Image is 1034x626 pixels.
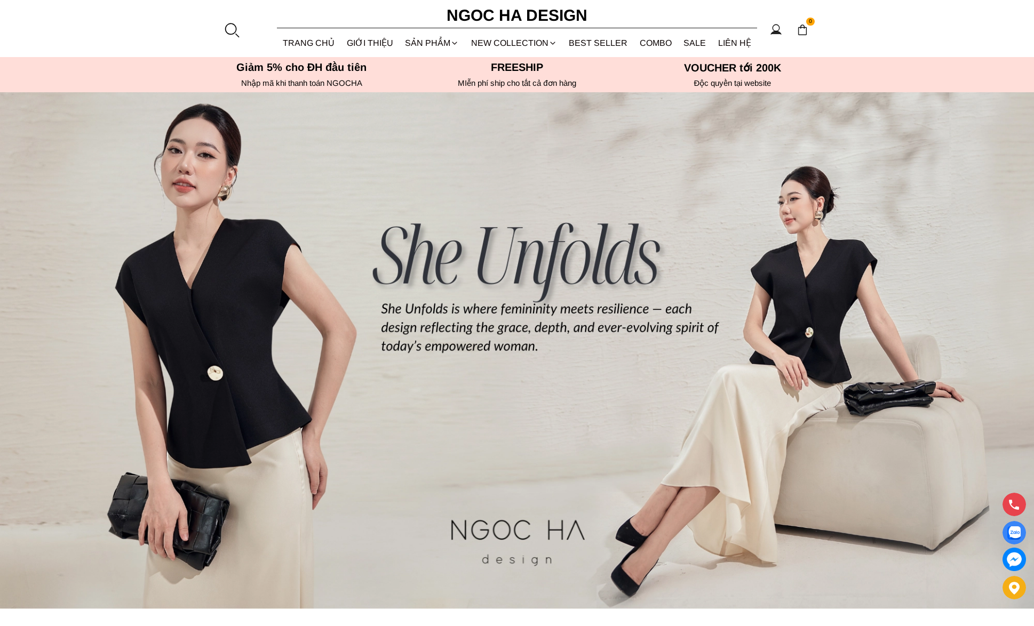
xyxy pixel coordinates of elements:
h6: MIễn phí ship cho tất cả đơn hàng [412,78,622,88]
a: Display image [1003,521,1026,544]
a: SALE [678,29,712,57]
h5: VOUCHER tới 200K [628,61,837,74]
font: Freeship [491,61,543,73]
a: Ngoc Ha Design [437,3,597,28]
a: NEW COLLECTION [465,29,563,57]
div: SẢN PHẨM [399,29,465,57]
a: GIỚI THIỆU [341,29,400,57]
a: Combo [634,29,678,57]
a: LIÊN HỆ [712,29,758,57]
img: img-CART-ICON-ksit0nf1 [797,24,808,36]
font: Nhập mã khi thanh toán NGOCHA [241,78,362,87]
a: messenger [1003,548,1026,571]
span: 0 [806,18,815,26]
a: TRANG CHỦ [277,29,341,57]
a: BEST SELLER [563,29,634,57]
img: Display image [1007,526,1021,540]
h6: Độc quyền tại website [628,78,837,88]
font: Giảm 5% cho ĐH đầu tiên [236,61,367,73]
